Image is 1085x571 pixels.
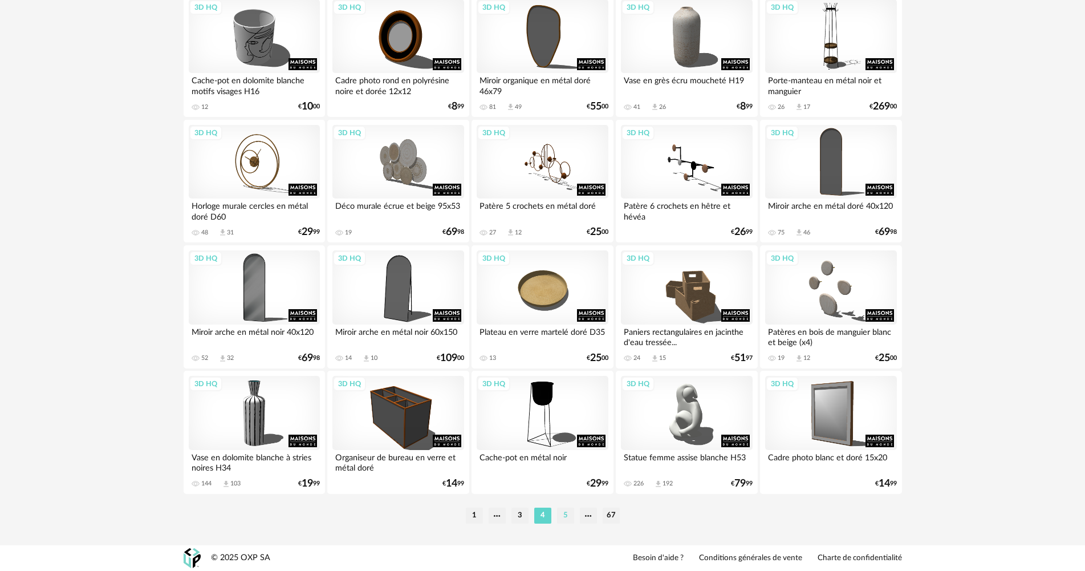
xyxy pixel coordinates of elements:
a: 3D HQ Horloge murale cercles en métal doré D60 48 Download icon 31 €2999 [184,120,325,243]
div: Cache-pot en dolomite blanche motifs visages H16 [189,73,320,96]
div: Miroir arche en métal noir 40x120 [189,325,320,347]
div: 52 [201,354,208,362]
div: € 00 [437,354,464,362]
div: Cadre photo blanc et doré 15x20 [765,450,896,473]
div: Organiseur de bureau en verre et métal doré [332,450,464,473]
span: 69 [302,354,313,362]
div: € 99 [448,103,464,111]
span: Download icon [222,480,230,488]
div: © 2025 OXP SA [211,553,270,564]
img: OXP [184,548,201,568]
a: 3D HQ Organiseur de bureau en verre et métal doré €1499 [327,371,469,494]
div: Statue femme assise blanche H53 [621,450,752,473]
a: 3D HQ Miroir arche en métal doré 40x120 75 Download icon 46 €6998 [760,120,901,243]
div: Horloge murale cercles en métal doré D60 [189,199,320,221]
div: 3D HQ [621,125,655,140]
div: € 99 [298,480,320,488]
div: 3D HQ [189,251,222,266]
div: 19 [778,354,785,362]
div: 3D HQ [477,125,510,140]
span: 269 [873,103,890,111]
span: Download icon [362,354,371,363]
div: Cadre photo rond en polyrésine noire et dorée 12x12 [332,73,464,96]
span: 55 [590,103,602,111]
div: Vase en grès écru moucheté H19 [621,73,752,96]
span: 14 [446,480,457,488]
div: Miroir arche en métal noir 60x150 [332,325,464,347]
div: 103 [230,480,241,488]
div: Porte-manteau en métal noir et manguier [765,73,896,96]
li: 67 [603,508,620,524]
span: 8 [740,103,746,111]
div: Paniers rectangulaires en jacinthe d'eau tressée... [621,325,752,347]
div: 3D HQ [333,251,366,266]
div: 3D HQ [766,251,799,266]
div: € 00 [875,354,897,362]
span: Download icon [218,354,227,363]
div: € 00 [869,103,897,111]
div: € 99 [731,480,753,488]
div: 24 [633,354,640,362]
li: 1 [466,508,483,524]
div: 31 [227,229,234,237]
span: 14 [879,480,890,488]
div: Cache-pot en métal noir [477,450,608,473]
div: 48 [201,229,208,237]
div: 13 [489,354,496,362]
li: 3 [511,508,529,524]
div: € 00 [587,103,608,111]
div: 192 [663,480,673,488]
div: 17 [803,103,810,111]
div: 32 [227,354,234,362]
div: 3D HQ [333,376,366,391]
div: 15 [659,354,666,362]
div: Patère 5 crochets en métal doré [477,199,608,221]
span: 69 [446,228,457,236]
a: 3D HQ Statue femme assise blanche H53 226 Download icon 192 €7999 [616,371,757,494]
div: 3D HQ [477,251,510,266]
span: 19 [302,480,313,488]
span: 29 [302,228,313,236]
div: 12 [803,354,810,362]
span: 10 [302,103,313,111]
span: 25 [879,354,890,362]
li: 5 [557,508,574,524]
div: 14 [345,354,352,362]
div: 3D HQ [189,376,222,391]
a: 3D HQ Patère 6 crochets en hêtre et hévéa €2699 [616,120,757,243]
span: 109 [440,354,457,362]
div: € 00 [298,103,320,111]
span: 26 [734,228,746,236]
a: 3D HQ Cache-pot en métal noir €2999 [472,371,613,494]
a: 3D HQ Patères en bois de manguier blanc et beige (x4) 19 Download icon 12 €2500 [760,245,901,368]
span: Download icon [654,480,663,488]
div: € 98 [875,228,897,236]
div: 26 [659,103,666,111]
span: 8 [452,103,457,111]
div: 41 [633,103,640,111]
div: € 99 [875,480,897,488]
span: Download icon [651,103,659,111]
span: Download icon [651,354,659,363]
span: Download icon [218,228,227,237]
div: 3D HQ [477,376,510,391]
div: 26 [778,103,785,111]
div: 3D HQ [333,125,366,140]
div: Déco murale écrue et beige 95x53 [332,199,464,221]
div: 10 [371,354,377,362]
span: 69 [879,228,890,236]
div: 81 [489,103,496,111]
div: 46 [803,229,810,237]
a: Charte de confidentialité [818,553,902,564]
div: 3D HQ [621,376,655,391]
div: Patère 6 crochets en hêtre et hévéa [621,199,752,221]
span: Download icon [795,228,803,237]
div: 3D HQ [766,125,799,140]
a: 3D HQ Déco murale écrue et beige 95x53 19 €6998 [327,120,469,243]
div: € 99 [731,228,753,236]
div: 75 [778,229,785,237]
div: Vase en dolomite blanche à stries noires H34 [189,450,320,473]
a: 3D HQ Miroir arche en métal noir 60x150 14 Download icon 10 €10900 [327,245,469,368]
div: 144 [201,480,212,488]
span: 25 [590,354,602,362]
